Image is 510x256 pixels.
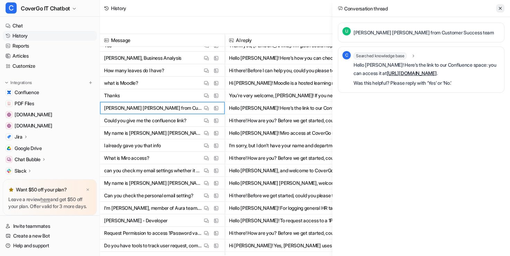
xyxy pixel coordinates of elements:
a: support.atlassian.com[DOMAIN_NAME] [3,121,97,131]
p: How many leaves do I have? [104,64,164,77]
h2: Conversation thread [338,5,388,12]
a: Articles [3,51,97,61]
a: PDF FilesPDF Files [3,99,97,108]
a: Help and support [3,241,97,250]
button: Hi there! How are you? Before we get started, could you please tell me your name (First Name + La... [229,114,364,127]
p: What is Miro access? [104,152,149,164]
button: Hi there! Before I can help you, could you please tell me your full name (First Name + Last Name)... [229,64,364,77]
a: Chat [3,21,97,31]
a: [URL][DOMAIN_NAME] [387,70,437,76]
button: Hi there! How are you? Before we get started, could you please tell me your name (First Name + La... [229,152,364,164]
p: Chat Bubble [15,156,41,163]
button: Hi there! Before we get started, could you please tell me your name (First Name + Last Name) and ... [229,189,364,202]
p: Leave a review and get $50 off your plan. Offer valid for 3 more days. [8,196,91,210]
img: PDF Files [7,101,11,106]
img: Slack [7,169,11,173]
button: I’m sorry, but I don’t have your name and department on record yet. Could you please provide your... [229,139,364,152]
p: what is Moodle? [104,77,138,89]
p: [PERSON_NAME] [PERSON_NAME] from Customer Success team [354,28,494,37]
button: Hi [PERSON_NAME]! Moodle is a hosted learning management system (LMS) that provides an easy-to-us... [229,77,364,89]
span: Explore all integrations [15,177,94,188]
p: I already gave you that info [104,139,161,152]
img: community.atlassian.com [7,113,11,117]
span: Message [103,34,222,47]
p: Jira [15,133,23,140]
p: can you check my email settings whether it meets compliance? [104,164,202,177]
span: Google Drive [15,145,42,152]
p: Request Permission to access 1Password vault [104,227,202,239]
img: menu_add.svg [88,80,93,85]
a: Customize [3,61,97,71]
img: Google Drive [7,146,11,150]
img: support.atlassian.com [7,124,11,128]
button: Hello [PERSON_NAME]! Here’s how you can check your current leave balance: - Your up-to-date leave... [229,52,364,64]
p: Hello [PERSON_NAME]! Here’s the link to our Confluence space: you can access it at . [354,61,500,77]
a: Create a new Bot [3,231,97,241]
img: star [8,187,14,192]
span: Searched knowledge base [354,52,407,59]
button: Hello [PERSON_NAME]! Miro access at CoverGo refers to the ability to use Miro, an online collabor... [229,127,364,139]
span: Confluence [15,89,39,96]
p: Do you have tools to track user request, complains and suggestions? [104,239,202,252]
p: Want $50 off your plan? [16,186,67,193]
img: Confluence [7,90,11,94]
span: C [6,2,17,14]
p: [PERSON_NAME], Business Analysis [104,52,181,64]
p: [PERSON_NAME] - Developer [104,214,168,227]
button: Integrations [3,79,34,86]
a: community.atlassian.com[DOMAIN_NAME] [3,110,97,119]
button: Hello [PERSON_NAME], and welcome to CoverGo! To check if your email settings meet company complia... [229,164,364,177]
button: Hello [PERSON_NAME]! For logging general HR tasks like personal review for probation in [GEOGRAPH... [229,202,364,214]
span: U [342,27,351,35]
p: Was this helpful? Please reply with ‘Yes’ or ‘No.’ [354,79,500,87]
a: ConfluenceConfluence [3,88,97,97]
span: AI reply [228,34,366,47]
p: [PERSON_NAME] [PERSON_NAME] from Customer Success team [104,102,202,114]
span: PDF Files [15,100,34,107]
p: Integrations [10,80,32,85]
span: C [342,51,351,59]
a: Explore all integrations [3,177,97,187]
img: Jira [7,135,11,139]
button: Hello [PERSON_NAME]! To request access to a 1Password vault, you’ll need to submit a request thro... [229,214,364,227]
span: [DOMAIN_NAME] [15,111,52,118]
a: Invite teammates [3,221,97,231]
a: Google DriveGoogle Drive [3,143,97,153]
button: Hi [PERSON_NAME]! Yes, [PERSON_NAME] uses dedicated tools to track user requests, complaints, and... [229,239,364,252]
span: CoverGo IT Chatbot [21,3,70,13]
img: explore all integrations [6,179,12,186]
p: My name is [PERSON_NAME] [PERSON_NAME] in Customer Success team [104,127,202,139]
img: x [86,188,90,192]
p: Can you check the personal email setting? [104,189,194,202]
a: History [3,31,97,41]
p: Could you give me the confluence link? [104,114,186,127]
span: [DOMAIN_NAME] [15,122,52,129]
img: expand menu [4,80,9,85]
div: History [111,5,126,12]
p: Thanks [104,89,120,102]
button: Hello [PERSON_NAME] [PERSON_NAME], welcome to CoverGo and congratulations on your first day! Let ... [229,177,364,189]
p: My name is [PERSON_NAME] [PERSON_NAME], I work in Customer Success team. [DATE] is the first day ... [104,177,202,189]
p: Slack [15,167,26,174]
p: I'm [PERSON_NAME], member of Aura team. I'm doing some general task from HR such as personal revi... [104,202,202,214]
button: Hi there! How are you? Before we get started, could you please tell me your name (First Name + La... [229,227,364,239]
img: Chat Bubble [7,157,11,162]
a: Reports [3,41,97,51]
button: Hello [PERSON_NAME]! Here’s the link to our Confluence space: you can access it at [URL][DOMAIN_N... [229,102,364,114]
a: here [41,196,50,202]
button: You’re very welcome, [PERSON_NAME]! If you need anything else, just let me know. Have a great day... [229,89,364,102]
